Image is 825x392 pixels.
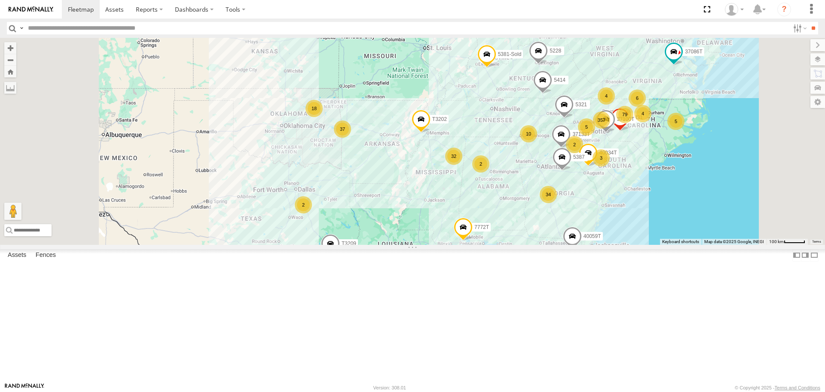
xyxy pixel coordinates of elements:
[566,136,583,153] div: 2
[578,118,595,136] div: 5
[777,3,791,16] i: ?
[3,250,31,262] label: Assets
[4,203,21,220] button: Drag Pegman onto the map to open Street View
[4,66,16,77] button: Zoom Home
[685,49,703,55] span: 37086T
[498,52,522,58] span: 5381-Sold
[554,77,565,83] span: 5414
[432,117,447,123] span: T3202
[735,385,820,390] div: © Copyright 2025 -
[572,132,590,138] span: 37133T
[769,239,784,244] span: 100 km
[31,250,60,262] label: Fences
[9,6,53,12] img: rand-logo.svg
[550,48,561,54] span: 5228
[775,385,820,390] a: Terms and Conditions
[599,150,617,156] span: 40034T
[584,233,601,239] span: 40059T
[4,54,16,66] button: Zoom out
[474,224,489,230] span: 7772T
[445,148,462,165] div: 32
[4,42,16,54] button: Zoom in
[790,22,808,34] label: Search Filter Options
[306,100,323,117] div: 18
[593,149,610,167] div: 3
[295,196,312,213] div: 2
[573,154,585,160] span: 5387
[520,125,537,142] div: 10
[5,383,44,392] a: Visit our Website
[704,239,764,244] span: Map data ©2025 Google, INEGI
[662,239,699,245] button: Keyboard shortcuts
[575,102,587,108] span: 5321
[593,111,610,129] div: 357
[767,239,808,245] button: Map Scale: 100 km per 46 pixels
[18,22,25,34] label: Search Query
[722,3,747,16] div: Dwight Wallace
[810,249,819,262] label: Hide Summary Table
[616,106,633,123] div: 79
[801,249,810,262] label: Dock Summary Table to the Right
[472,155,489,173] div: 2
[4,82,16,94] label: Measure
[629,90,646,107] div: 6
[598,87,615,105] div: 4
[667,113,684,130] div: 5
[634,105,651,122] div: 4
[373,385,406,390] div: Version: 308.01
[334,120,351,138] div: 37
[812,240,821,243] a: Terms (opens in new tab)
[342,241,356,247] span: T3209
[810,96,825,108] label: Map Settings
[540,186,557,203] div: 34
[792,249,801,262] label: Dock Summary Table to the Left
